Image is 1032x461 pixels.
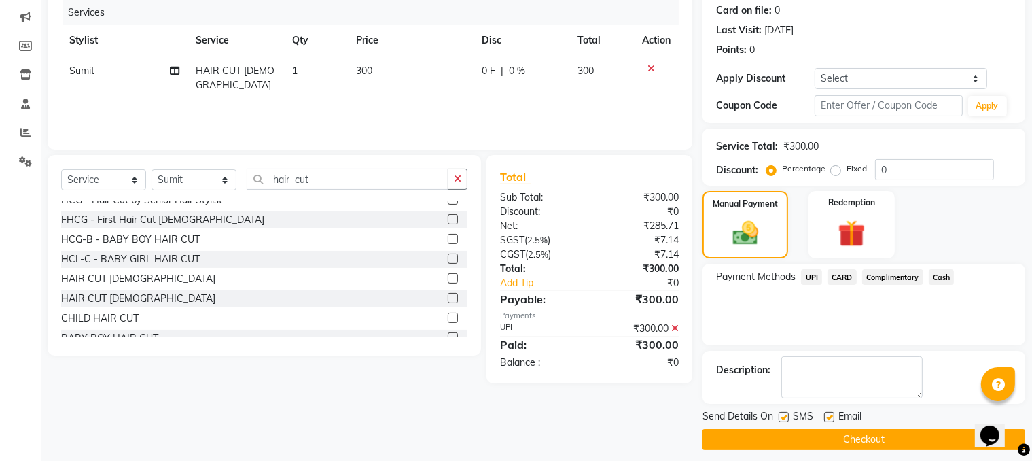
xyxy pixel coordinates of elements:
[702,409,773,426] span: Send Details On
[828,197,875,209] label: Redemption
[69,65,94,77] span: Sumit
[716,363,770,377] div: Description:
[716,99,815,113] div: Coupon Code
[188,25,284,56] th: Service
[775,3,780,18] div: 0
[61,331,158,345] div: BABY BOY HAIR CUT
[590,233,690,247] div: ₹7.14
[830,217,874,250] img: _gift.svg
[490,356,590,370] div: Balance :
[847,163,867,175] label: Fixed
[590,190,690,205] div: ₹300.00
[490,291,590,307] div: Payable:
[577,65,594,77] span: 300
[590,247,690,262] div: ₹7.14
[500,234,524,246] span: SGST
[61,233,200,247] div: HCG-B - BABY BOY HAIR CUT
[713,198,778,210] label: Manual Payment
[348,25,474,56] th: Price
[590,219,690,233] div: ₹285.71
[815,95,962,116] input: Enter Offer / Coupon Code
[716,23,762,37] div: Last Visit:
[474,25,569,56] th: Disc
[968,96,1007,116] button: Apply
[862,269,923,285] span: Complimentary
[490,322,590,336] div: UPI
[590,291,690,307] div: ₹300.00
[716,3,772,18] div: Card on file:
[284,25,348,56] th: Qty
[793,409,813,426] span: SMS
[528,249,548,260] span: 2.5%
[490,337,590,353] div: Paid:
[490,276,606,290] a: Add Tip
[490,233,590,247] div: ( )
[196,65,274,91] span: HAIR CUT [DEMOGRAPHIC_DATA]
[783,139,819,154] div: ₹300.00
[61,272,215,286] div: HAIR CUT [DEMOGRAPHIC_DATA]
[490,262,590,276] div: Total:
[838,409,861,426] span: Email
[975,407,1018,447] iframe: chat widget
[500,248,525,260] span: CGST
[590,322,690,336] div: ₹300.00
[490,219,590,233] div: Net:
[929,269,955,285] span: Cash
[716,163,758,177] div: Discount:
[590,262,690,276] div: ₹300.00
[725,218,767,248] img: _cash.svg
[61,213,264,227] div: FHCG - First Hair Cut [DEMOGRAPHIC_DATA]
[606,276,689,290] div: ₹0
[828,269,857,285] span: CARD
[61,25,188,56] th: Stylist
[527,235,548,245] span: 2.5%
[490,190,590,205] div: Sub Total:
[590,205,690,219] div: ₹0
[509,64,525,78] span: 0 %
[634,25,679,56] th: Action
[482,64,495,78] span: 0 F
[782,163,825,175] label: Percentage
[61,292,215,306] div: HAIR CUT [DEMOGRAPHIC_DATA]
[61,193,222,207] div: HCG - Hair Cut by Senior Hair Stylist
[501,64,503,78] span: |
[716,43,747,57] div: Points:
[716,270,796,284] span: Payment Methods
[500,170,531,184] span: Total
[702,429,1025,450] button: Checkout
[716,139,778,154] div: Service Total:
[61,311,139,326] div: CHILD HAIR CUT
[764,23,794,37] div: [DATE]
[247,169,448,190] input: Search or Scan
[590,356,690,370] div: ₹0
[292,65,298,77] span: 1
[569,25,635,56] th: Total
[716,71,815,86] div: Apply Discount
[590,337,690,353] div: ₹300.00
[749,43,755,57] div: 0
[490,247,590,262] div: ( )
[500,310,679,322] div: Payments
[801,269,822,285] span: UPI
[61,252,200,267] div: HCL-C - BABY GIRL HAIR CUT
[356,65,372,77] span: 300
[490,205,590,219] div: Discount:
